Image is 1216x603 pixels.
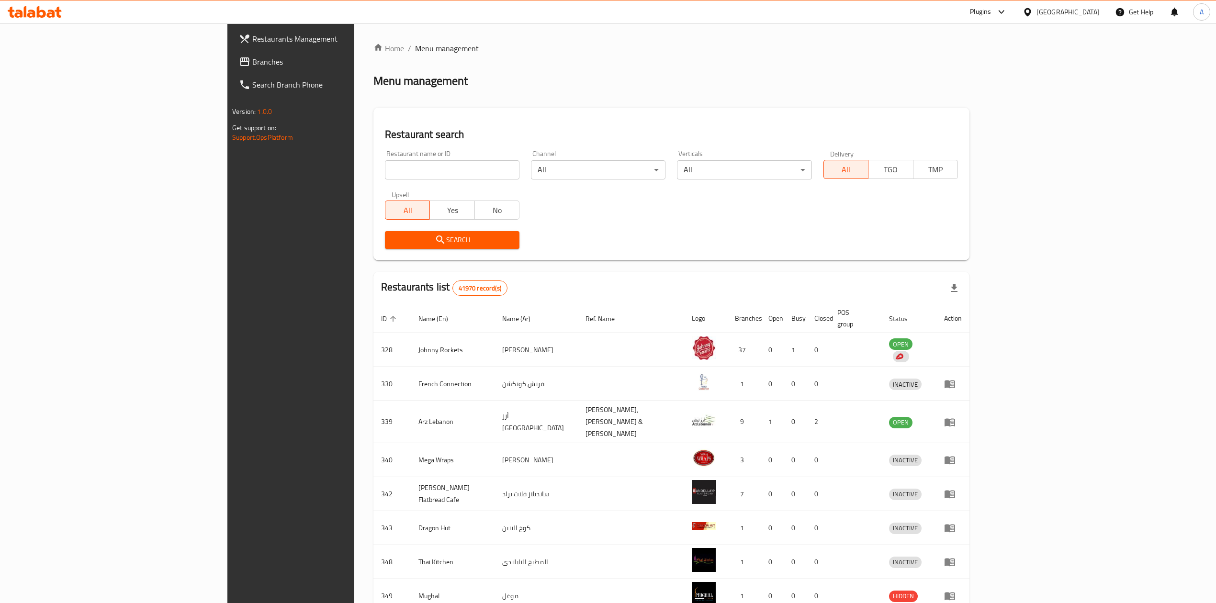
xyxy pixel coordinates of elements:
button: No [474,201,519,220]
th: Branches [727,304,761,333]
td: 0 [807,443,830,477]
button: TGO [868,160,913,179]
div: Menu [944,416,962,428]
td: 3 [727,443,761,477]
td: 0 [807,367,830,401]
span: Search [393,234,512,246]
td: كوخ التنين [495,511,578,545]
td: 2 [807,401,830,443]
td: 7 [727,477,761,511]
button: Search [385,231,519,249]
span: Version: [232,105,256,118]
img: Sandella's Flatbread Cafe [692,480,716,504]
td: 0 [761,511,784,545]
div: Export file [943,277,966,300]
span: Name (Ar) [502,313,543,324]
div: Menu [944,454,962,466]
span: OPEN [889,417,912,428]
td: 1 [727,367,761,401]
td: 9 [727,401,761,443]
span: Search Branch Phone [252,79,423,90]
span: INACTIVE [889,523,922,534]
td: 0 [761,333,784,367]
span: No [479,203,516,217]
nav: breadcrumb [373,43,969,54]
span: Branches [252,56,423,67]
td: 37 [727,333,761,367]
td: أرز [GEOGRAPHIC_DATA] [495,401,578,443]
th: Action [936,304,969,333]
td: Arz Lebanon [411,401,495,443]
div: Menu [944,378,962,390]
span: Yes [434,203,471,217]
td: 0 [784,401,807,443]
button: TMP [913,160,958,179]
td: French Connection [411,367,495,401]
button: Yes [429,201,474,220]
span: ID [381,313,399,324]
td: 0 [807,511,830,545]
span: POS group [837,307,870,330]
td: 0 [807,333,830,367]
button: All [385,201,430,220]
td: 1 [727,511,761,545]
div: Menu [944,556,962,568]
td: 0 [761,545,784,579]
h2: Restaurant search [385,127,958,142]
div: All [531,160,665,179]
div: Indicates that the vendor menu management has been moved to DH Catalog service [893,351,909,362]
label: Upsell [392,191,409,198]
td: 0 [784,367,807,401]
span: OPEN [889,339,912,350]
img: Thai Kitchen [692,548,716,572]
span: Get support on: [232,122,276,134]
span: INACTIVE [889,455,922,466]
td: Johnny Rockets [411,333,495,367]
div: Plugins [970,6,991,18]
div: [GEOGRAPHIC_DATA] [1036,7,1100,17]
img: Mega Wraps [692,446,716,470]
div: Menu [944,590,962,602]
a: Search Branch Phone [231,73,430,96]
th: Logo [684,304,727,333]
td: [PERSON_NAME] [495,333,578,367]
a: Branches [231,50,430,73]
label: Delivery [830,150,854,157]
span: TMP [917,163,954,177]
td: 0 [761,477,784,511]
td: [PERSON_NAME],[PERSON_NAME] & [PERSON_NAME] [578,401,684,443]
span: INACTIVE [889,379,922,390]
div: All [677,160,811,179]
span: Menu management [415,43,479,54]
td: Mega Wraps [411,443,495,477]
td: 0 [807,545,830,579]
td: 1 [761,401,784,443]
td: المطبخ التايلندى [495,545,578,579]
td: 0 [807,477,830,511]
span: Ref. Name [585,313,627,324]
h2: Restaurants list [381,280,507,296]
span: 41970 record(s) [453,284,507,293]
div: Total records count [452,280,507,296]
img: Johnny Rockets [692,336,716,360]
td: 0 [784,511,807,545]
span: INACTIVE [889,557,922,568]
span: Restaurants Management [252,33,423,45]
div: Menu [944,522,962,534]
span: HIDDEN [889,591,918,602]
span: INACTIVE [889,489,922,500]
th: Closed [807,304,830,333]
span: A [1200,7,1204,17]
td: Thai Kitchen [411,545,495,579]
input: Search for restaurant name or ID.. [385,160,519,179]
td: فرنش كونكشن [495,367,578,401]
a: Restaurants Management [231,27,430,50]
td: Dragon Hut [411,511,495,545]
